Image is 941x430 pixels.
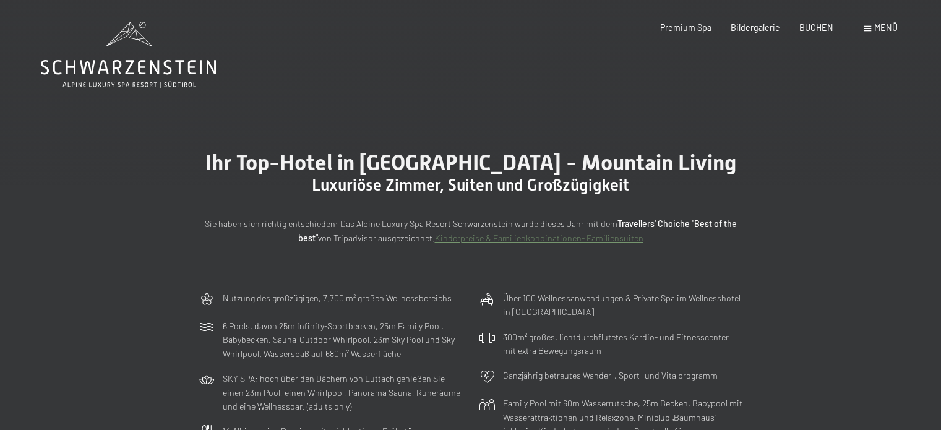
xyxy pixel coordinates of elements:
a: Kinderpreise & Familienkonbinationen- Familiensuiten [435,233,643,243]
p: 300m² großes, lichtdurchflutetes Kardio- und Fitnesscenter mit extra Bewegungsraum [503,330,743,358]
strong: Travellers' Choiche "Best of the best" [298,218,737,243]
p: Nutzung des großzügigen, 7.700 m² großen Wellnessbereichs [223,291,452,306]
a: Bildergalerie [731,22,780,33]
p: Über 100 Wellnessanwendungen & Private Spa im Wellnesshotel in [GEOGRAPHIC_DATA] [503,291,743,319]
span: Menü [874,22,898,33]
p: Sie haben sich richtig entschieden: Das Alpine Luxury Spa Resort Schwarzenstein wurde dieses Jahr... [199,217,743,245]
p: SKY SPA: hoch über den Dächern von Luttach genießen Sie einen 23m Pool, einen Whirlpool, Panorama... [223,372,463,414]
a: Premium Spa [660,22,711,33]
p: 6 Pools, davon 25m Infinity-Sportbecken, 25m Family Pool, Babybecken, Sauna-Outdoor Whirlpool, 23... [223,319,463,361]
a: BUCHEN [799,22,833,33]
p: Ganzjährig betreutes Wander-, Sport- und Vitalprogramm [503,369,718,383]
span: Luxuriöse Zimmer, Suiten und Großzügigkeit [312,176,629,194]
span: Ihr Top-Hotel in [GEOGRAPHIC_DATA] - Mountain Living [205,150,736,175]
